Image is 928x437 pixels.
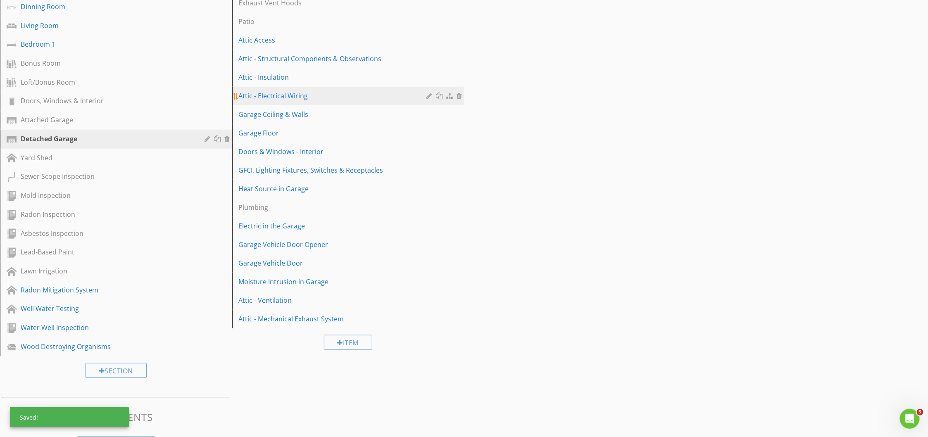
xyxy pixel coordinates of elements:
div: Lawn Irrigation [21,266,193,276]
div: Detached Garage [21,134,193,144]
div: Moisture Intrusion in Garage [239,277,429,287]
div: Water Well Inspection [21,323,193,332]
div: Wood Destroying Organisms [21,342,193,351]
div: Lead-Based Paint [21,247,193,257]
div: Attic - Structural Components & Observations [239,54,429,64]
div: GFCI, Lighting Fixtures, Switches & Receptacles [239,165,429,175]
div: Dinning Room [21,2,193,12]
div: Attic - Insulation [239,72,429,82]
div: Heat Source in Garage [239,184,429,194]
div: Garage Ceiling & Walls [239,109,429,119]
div: Patio [239,17,429,26]
span: 5 [917,409,923,416]
div: Garage Vehicle Door [239,258,429,268]
div: Living Room [21,21,193,31]
div: Bedroom 1 [21,39,193,49]
div: Mold Inspection [21,190,193,200]
div: Radon Mitigation System [21,285,193,295]
div: Item [324,335,373,350]
div: Asbestos Inspection [21,228,193,238]
div: Garage Floor [239,128,429,138]
div: Electric in the Garage [239,221,429,231]
div: Sewer Scope Inspection [21,171,193,181]
div: Well Water Testing [21,304,193,313]
div: Doors & Windows - Interior [239,147,429,157]
div: Yard Shed [21,153,193,163]
div: Saved! [10,407,129,427]
div: Bonus Room [21,58,193,68]
iframe: Intercom live chat [900,409,920,429]
div: Attic - Mechanical Exhaust System [239,314,429,324]
div: Attached Garage [21,115,193,125]
div: Doors, Windows & Interior [21,96,193,106]
div: Radon Inspection [21,209,193,219]
div: Attic Access [239,35,429,45]
div: Attic - Electrical Wiring [239,91,429,101]
div: Attic - Ventilation [239,295,429,305]
div: Loft/Bonus Room [21,77,193,87]
div: Section [86,363,147,378]
div: Garage Vehicle Door Opener [239,240,429,249]
div: Plumbing [239,202,429,212]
